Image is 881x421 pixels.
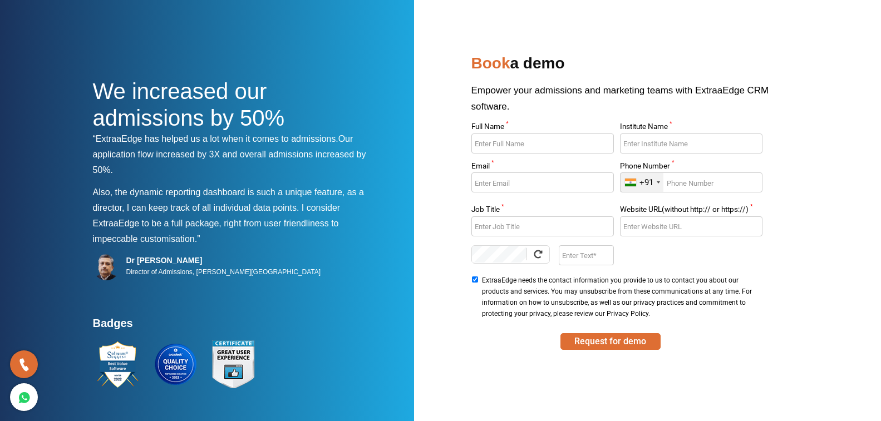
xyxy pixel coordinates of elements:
[482,275,759,319] span: ExtraaEdge needs the contact information you provide to us to contact you about our products and ...
[93,187,364,212] span: Also, the dynamic reporting dashboard is such a unique feature, as a director, I can keep track o...
[93,134,366,175] span: Our application flow increased by 3X and overall admissions increased by 50%.
[471,162,614,173] label: Email
[93,203,341,244] span: I consider ExtraaEdge to be a full package, right from user friendliness to impeccable customisat...
[621,173,663,192] div: India (भारत): +91
[471,206,614,216] label: Job Title
[126,265,321,279] p: Director of Admissions, [PERSON_NAME][GEOGRAPHIC_DATA]
[620,123,762,133] label: Institute Name
[620,216,762,236] input: Enter Website URL
[93,79,285,130] span: We increased our admissions by 50%
[620,172,762,192] input: Enter Phone Number
[93,134,338,143] span: “ExtraaEdge has helped us a lot when it comes to admissions.
[126,255,321,265] h5: Dr [PERSON_NAME]
[560,333,661,350] button: SUBMIT
[639,177,653,188] div: +91
[471,133,614,153] input: Enter Full Name
[559,245,614,265] input: Enter Text
[471,82,789,123] p: Empower your admissions and marketing teams with ExtraaEdge CRM software.
[471,55,510,72] span: Book
[620,162,762,173] label: Phone Number
[620,206,762,216] label: Website URL(without http:// or https://)
[620,133,762,153] input: Enter Institute Name
[471,276,479,283] input: ExtraaEdge needs the contact information you provide to us to contact you about our products and ...
[471,123,614,133] label: Full Name
[93,316,377,336] h4: Badges
[471,172,614,192] input: Enter Email
[471,50,789,82] h2: a demo
[471,216,614,236] input: Enter Job Title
